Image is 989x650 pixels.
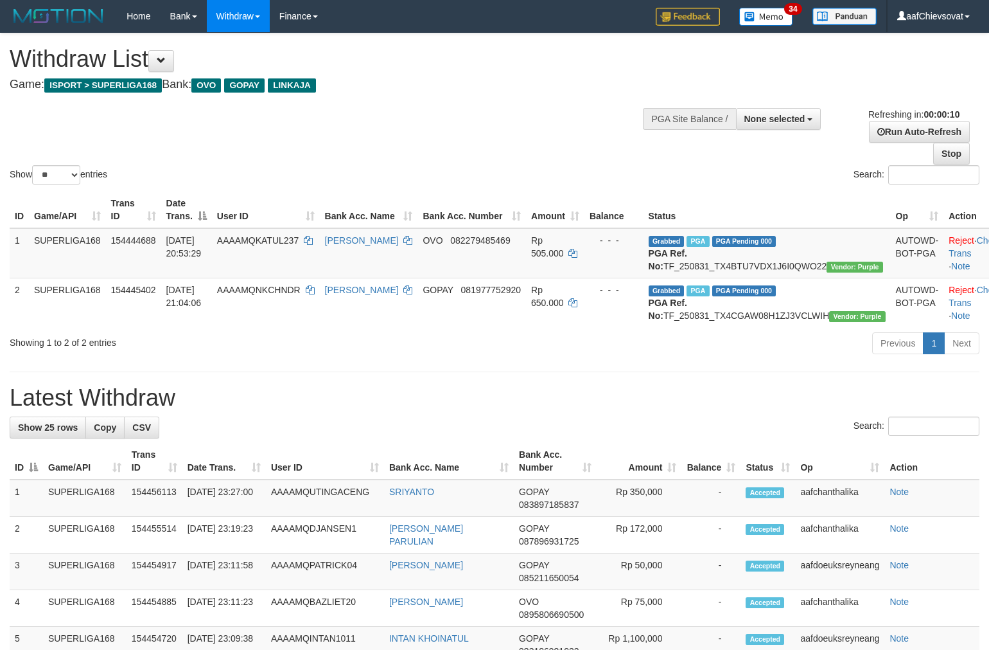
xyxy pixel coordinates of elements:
span: Vendor URL: https://trx4.1velocity.biz [829,311,885,322]
a: 1 [923,332,945,354]
input: Search: [888,417,979,436]
a: Note [951,261,970,271]
span: PGA Pending [712,285,776,296]
label: Show entries [10,165,107,185]
td: - [681,590,740,627]
div: - - - [590,234,638,247]
td: AAAAMQBAZLIET20 [266,590,384,627]
a: [PERSON_NAME] [325,235,399,246]
td: AAAAMQDJANSEN1 [266,517,384,554]
th: Bank Acc. Number: activate to sort column ascending [514,443,597,480]
span: GOPAY [519,523,549,534]
a: Next [944,332,979,354]
h1: Withdraw List [10,46,647,72]
th: Game/API: activate to sort column ascending [29,192,106,228]
td: [DATE] 23:27:00 [182,480,266,517]
td: SUPERLIGA168 [43,554,127,590]
h1: Latest Withdraw [10,385,979,411]
td: [DATE] 23:19:23 [182,517,266,554]
th: ID [10,192,29,228]
td: 2 [10,517,43,554]
td: SUPERLIGA168 [29,228,106,278]
td: aafchanthalika [795,480,884,517]
th: Date Trans.: activate to sort column ascending [182,443,266,480]
label: Search: [853,165,979,185]
td: Rp 75,000 [597,590,682,627]
th: User ID: activate to sort column ascending [266,443,384,480]
span: Grabbed [649,285,685,296]
td: 2 [10,278,29,327]
th: Amount: activate to sort column ascending [597,443,682,480]
span: Copy 081977752920 to clipboard [461,285,521,295]
span: AAAAMQKATUL237 [217,235,299,246]
th: Bank Acc. Number: activate to sort column ascending [417,192,526,228]
a: Previous [872,332,923,354]
th: Game/API: activate to sort column ascending [43,443,127,480]
td: [DATE] 23:11:58 [182,554,266,590]
td: SUPERLIGA168 [43,590,127,627]
a: [PERSON_NAME] [389,560,463,570]
th: Action [884,443,979,480]
img: MOTION_logo.png [10,6,107,26]
td: AAAAMQUTINGACENG [266,480,384,517]
span: Rp 505.000 [531,235,564,258]
th: Balance: activate to sort column ascending [681,443,740,480]
b: PGA Ref. No: [649,298,687,321]
a: Note [889,633,909,644]
a: Stop [933,143,970,165]
span: GOPAY [519,487,549,497]
h4: Game: Bank: [10,78,647,91]
span: PGA Pending [712,236,776,247]
span: Grabbed [649,236,685,247]
span: Copy 087896931725 to clipboard [519,536,579,546]
td: 154454917 [127,554,182,590]
a: Reject [949,285,974,295]
span: Copy 085211650054 to clipboard [519,573,579,583]
span: Copy [94,422,116,433]
th: Trans ID: activate to sort column ascending [106,192,161,228]
th: Status [643,192,891,228]
img: Button%20Memo.svg [739,8,793,26]
th: Trans ID: activate to sort column ascending [127,443,182,480]
span: Copy 083897185837 to clipboard [519,500,579,510]
th: Op: activate to sort column ascending [891,192,944,228]
span: GOPAY [519,633,549,644]
a: Show 25 rows [10,417,86,438]
td: 154455514 [127,517,182,554]
button: None selected [736,108,821,130]
td: Rp 172,000 [597,517,682,554]
div: - - - [590,284,638,296]
a: Note [889,560,909,570]
input: Search: [888,165,979,185]
span: ISPORT > SUPERLIGA168 [44,78,162,93]
span: CSV [132,422,151,433]
th: Op: activate to sort column ascending [795,443,884,480]
td: aafchanthalika [795,590,884,627]
td: Rp 50,000 [597,554,682,590]
a: Note [889,487,909,497]
span: Marked by aafsoycanthlai [687,236,709,247]
span: Rp 650.000 [531,285,564,308]
span: Accepted [746,634,784,645]
td: 4 [10,590,43,627]
th: Status: activate to sort column ascending [740,443,795,480]
span: AAAAMQNKCHNDR [217,285,301,295]
th: Amount: activate to sort column ascending [526,192,584,228]
span: Copy 0895806690500 to clipboard [519,609,584,620]
td: TF_250831_TX4CGAW08H1ZJ3VCLWIH [643,278,891,327]
span: GOPAY [519,560,549,570]
span: GOPAY [224,78,265,93]
img: panduan.png [812,8,877,25]
td: aafchanthalika [795,517,884,554]
td: 3 [10,554,43,590]
td: SUPERLIGA168 [29,278,106,327]
span: Copy 082279485469 to clipboard [450,235,510,246]
td: aafdoeuksreyneang [795,554,884,590]
td: 1 [10,228,29,278]
td: AAAAMQPATRICK04 [266,554,384,590]
td: 154454885 [127,590,182,627]
td: TF_250831_TX4BTU7VDX1J6I0QWO22 [643,228,891,278]
span: Accepted [746,524,784,535]
a: [PERSON_NAME] [325,285,399,295]
td: AUTOWD-BOT-PGA [891,228,944,278]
